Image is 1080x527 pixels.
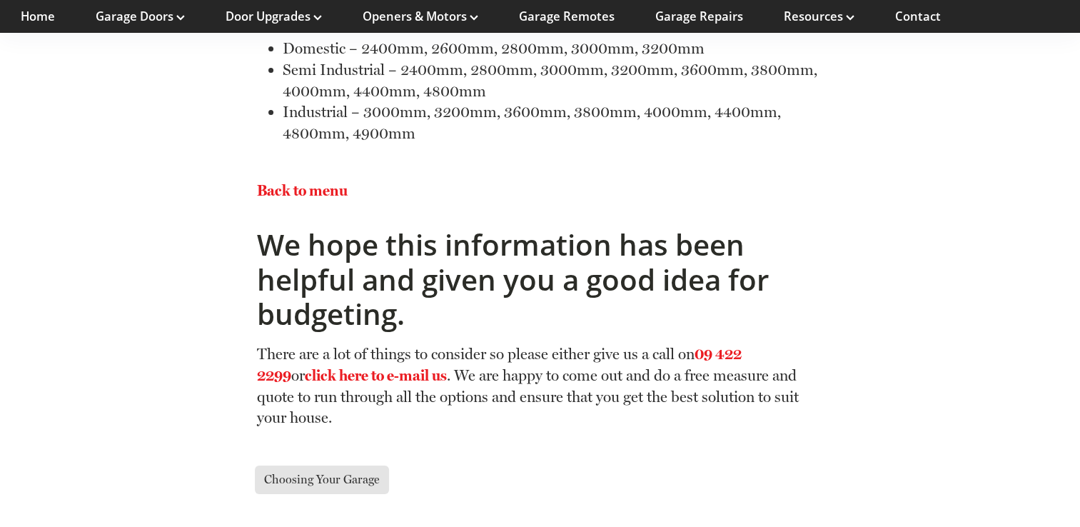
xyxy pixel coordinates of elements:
[784,9,854,24] a: Resources
[363,9,478,24] a: Openers & Motors
[283,59,824,101] p: Semi Industrial – 2400mm, 2800mm, 3000mm, 3200mm, 3600mm, 3800mm, 4000mm, 4400mm, 4800mm
[655,9,743,24] a: Garage Repairs
[895,9,941,24] a: Contact
[21,9,55,24] a: Home
[283,38,824,59] p: Domestic – 2400mm, 2600mm, 2800mm, 3000mm, 3200mm
[257,345,742,384] a: 09 422 2299
[96,9,185,24] a: Garage Doors
[519,9,615,24] a: Garage Remotes
[257,228,823,331] h2: We hope this information has been helpful and given you a good idea for budgeting.
[257,181,348,199] a: Back to menu
[283,101,824,144] p: Industrial – 3000mm, 3200mm, 3600mm, 3800mm, 4000mm, 4400mm, 4800mm, 4900mm
[257,343,823,428] p: There are a lot of things to consider so please either give us a call on or . We are happy to com...
[226,9,322,24] a: Door Upgrades
[255,466,389,493] span: Choosing Your Garage
[305,366,447,384] a: click here to e-mail us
